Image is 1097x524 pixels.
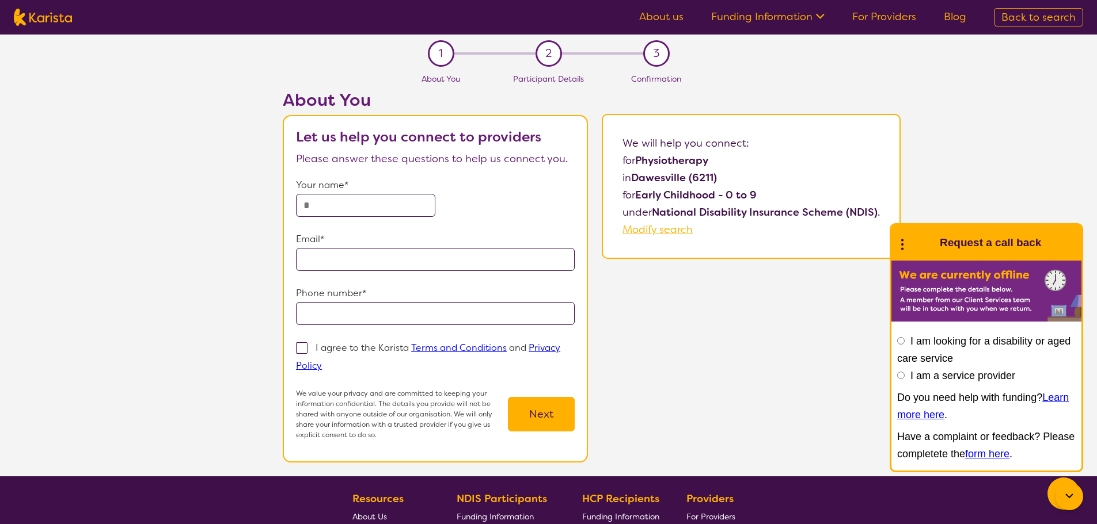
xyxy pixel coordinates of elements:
p: in [622,169,880,186]
b: HCP Recipients [582,492,659,506]
p: Your name* [296,177,575,194]
img: Karista [910,231,933,254]
b: Let us help you connect to providers [296,128,541,146]
span: Back to search [1001,10,1076,24]
button: Next [508,397,575,431]
span: 2 [545,45,552,62]
span: 1 [439,45,443,62]
p: Have a complaint or feedback? Please completete the . [897,428,1076,462]
a: Modify search [622,223,693,236]
span: 3 [653,45,659,62]
a: Back to search [994,8,1083,26]
p: under . [622,204,880,221]
p: Please answer these questions to help us connect you. [296,150,575,167]
label: I am looking for a disability or aged care service [897,335,1071,364]
span: Confirmation [631,74,681,84]
p: We will help you connect: [622,135,880,152]
img: Karista logo [14,9,72,26]
b: NDIS Participants [457,492,547,506]
h1: Request a call back [940,234,1041,251]
button: Channel Menu [1047,477,1080,510]
span: About You [422,74,460,84]
img: Karista offline chat form to request call back [891,261,1081,322]
h2: About You [283,90,588,110]
b: Early Childhood - 0 to 9 [635,188,757,202]
span: Funding Information [457,511,534,522]
p: Phone number* [296,285,575,302]
a: Blog [944,10,966,24]
b: Providers [686,492,734,506]
span: Participant Details [513,74,584,84]
span: Funding Information [582,511,659,522]
b: Dawesville (6211) [631,171,717,185]
p: for [622,152,880,169]
label: I am a service provider [910,370,1015,381]
p: We value your privacy and are committed to keeping your information confidential. The details you... [296,388,508,440]
a: For Providers [852,10,916,24]
span: About Us [352,511,387,522]
p: Email* [296,231,575,248]
span: For Providers [686,511,735,522]
a: form here [965,448,1009,460]
p: Do you need help with funding? . [897,389,1076,423]
p: I agree to the Karista and [296,342,560,372]
b: Physiotherapy [635,154,708,167]
b: Resources [352,492,404,506]
b: National Disability Insurance Scheme (NDIS) [652,205,878,219]
a: Terms and Conditions [411,342,507,354]
p: for [622,186,880,204]
a: About us [639,10,684,24]
a: Funding Information [711,10,825,24]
